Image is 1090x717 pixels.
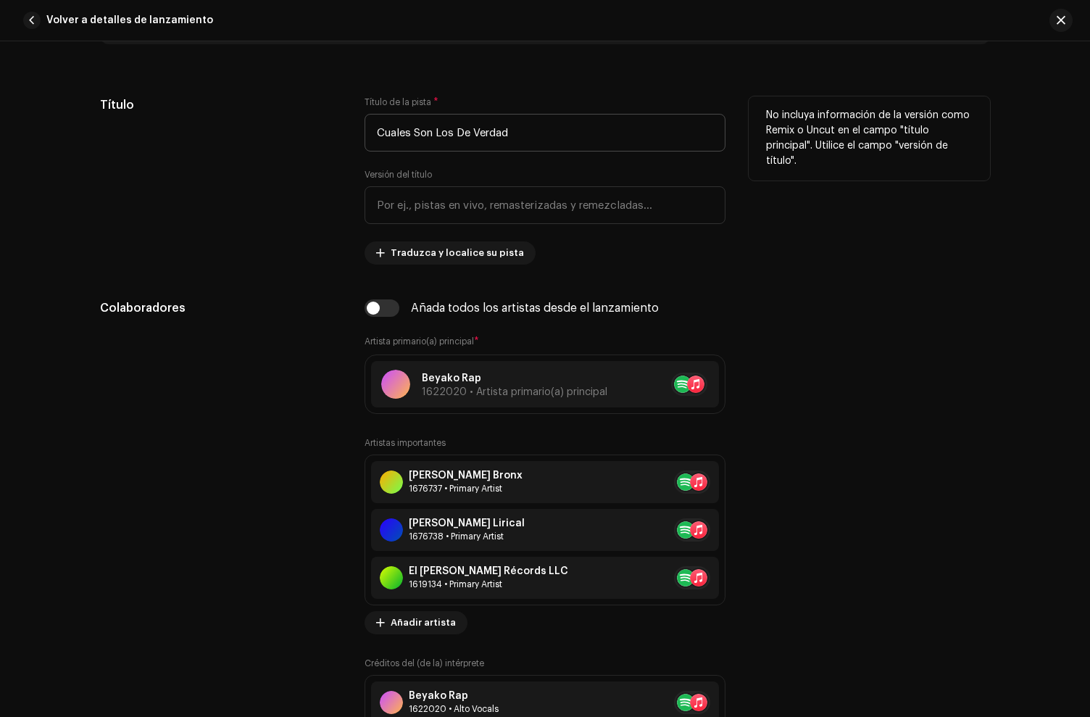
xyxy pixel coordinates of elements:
div: Primary Artist [409,579,568,590]
span: Añadir artista [391,608,456,637]
label: Versión del título [365,169,432,181]
div: [PERSON_NAME] Bronx [409,470,523,481]
button: Añadir artista [365,611,467,634]
span: Traduzca y localice su pista [391,239,524,268]
span: 1622020 • Artista primario(a) principal [422,387,607,397]
div: [PERSON_NAME] Lirical [409,518,525,529]
div: El [PERSON_NAME] Récords LLC [409,565,568,577]
div: Beyako Rap [409,690,499,702]
div: Añada todos los artistas desde el lanzamiento [411,302,659,314]
label: Artistas importantes [365,437,446,449]
button: Traduzca y localice su pista [365,241,536,265]
div: Primary Artist [409,483,523,494]
div: Primary Artist [409,531,525,542]
h5: Título [100,96,341,114]
input: Ingrese el nombre de la pista [365,114,725,152]
div: Alto Vocals [409,703,499,715]
p: No incluya información de la versión como Remix o Uncut en el campo "título principal". Utilice e... [766,108,973,169]
h5: Colaboradores [100,299,341,317]
small: Artista primario(a) principal [365,337,474,346]
p: Beyako Rap [422,371,607,386]
input: Por ej., pistas en vivo, remasterizadas y remezcladas... [365,186,725,224]
label: Título de la pista [365,96,438,108]
label: Créditos del (de la) intérprete [365,658,484,669]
